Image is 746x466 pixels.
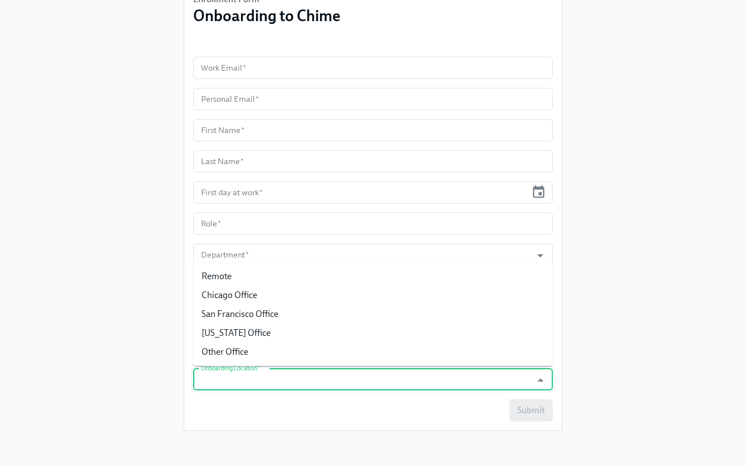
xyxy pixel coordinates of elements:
button: Close [532,371,549,389]
li: Remote [193,267,553,286]
li: Chicago Office [193,286,553,305]
li: Other Office [193,343,553,361]
li: San Francisco Office [193,305,553,324]
li: [US_STATE] Office [193,324,553,343]
button: Open [532,247,549,264]
h3: Onboarding to Chime [193,6,340,26]
input: MM/DD/YYYY [193,181,527,204]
